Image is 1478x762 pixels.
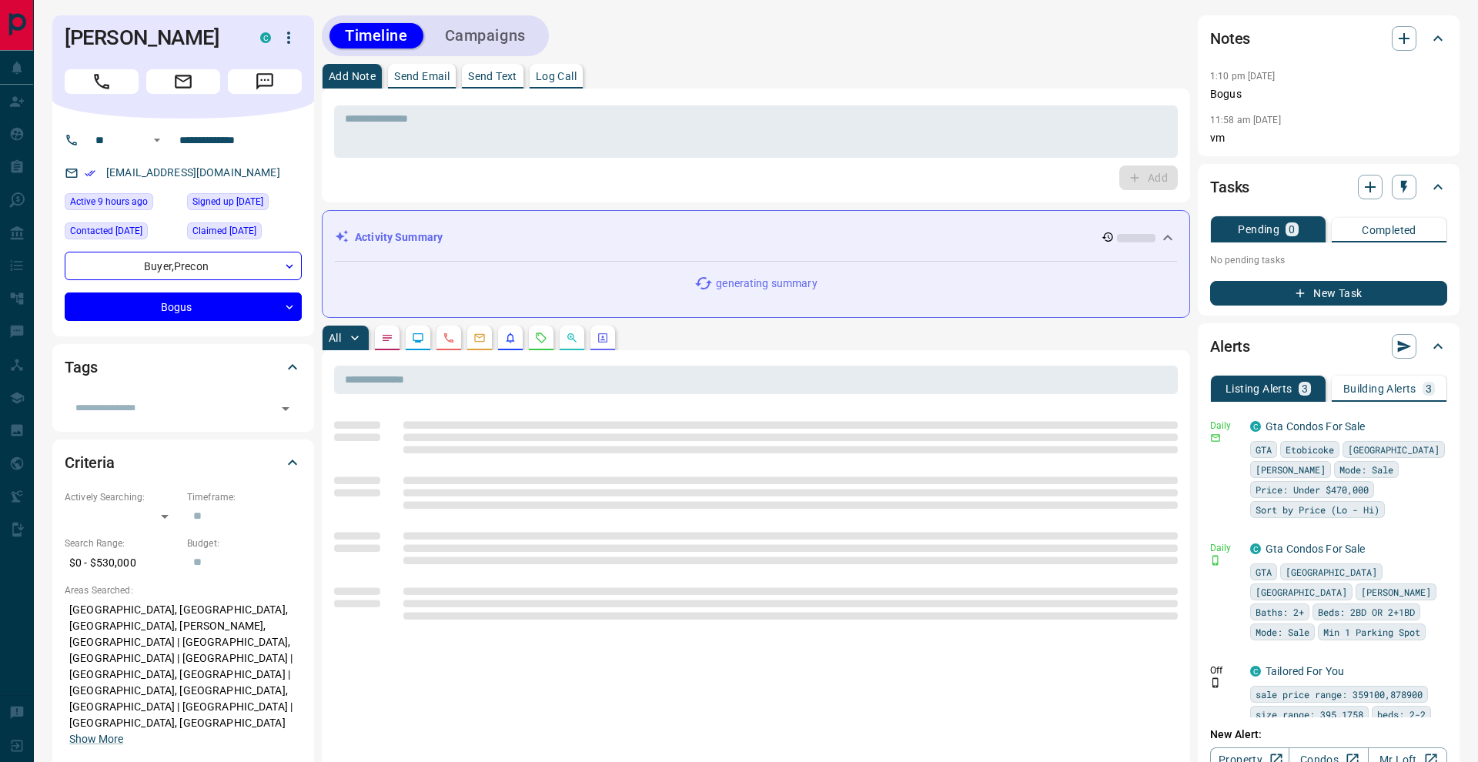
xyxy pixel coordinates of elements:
div: Tasks [1210,169,1447,206]
p: 0 [1289,224,1295,235]
div: Bogus [65,292,302,321]
div: Thu Oct 19 2023 [187,222,302,244]
div: Tue Oct 14 2025 [65,193,179,215]
p: Areas Searched: [65,583,302,597]
svg: Email [1210,433,1221,443]
span: Beds: 2BD OR 2+1BD [1318,604,1415,620]
span: Mode: Sale [1256,624,1309,640]
a: Gta Condos For Sale [1266,420,1366,433]
a: Gta Condos For Sale [1266,543,1366,555]
span: beds: 2-2 [1377,707,1426,722]
p: 1:10 pm [DATE] [1210,71,1276,82]
button: New Task [1210,281,1447,306]
a: [EMAIL_ADDRESS][DOMAIN_NAME] [106,166,280,179]
span: Contacted [DATE] [70,223,142,239]
svg: Listing Alerts [504,332,517,344]
h2: Alerts [1210,334,1250,359]
svg: Emails [473,332,486,344]
svg: Push Notification Only [1210,677,1221,688]
h1: [PERSON_NAME] [65,25,237,50]
svg: Agent Actions [597,332,609,344]
svg: Opportunities [566,332,578,344]
span: [PERSON_NAME] [1361,584,1431,600]
span: Baths: 2+ [1256,604,1304,620]
div: Thu Oct 19 2023 [187,193,302,215]
p: Search Range: [65,536,179,550]
div: condos.ca [1250,666,1261,677]
h2: Tags [65,355,97,379]
svg: Requests [535,332,547,344]
span: Mode: Sale [1339,462,1393,477]
p: Completed [1362,225,1416,236]
span: Etobicoke [1286,442,1334,457]
span: [PERSON_NAME] [1256,462,1326,477]
h2: Notes [1210,26,1250,51]
span: GTA [1256,442,1272,457]
span: Min 1 Parking Spot [1323,624,1420,640]
span: Call [65,69,139,94]
span: Claimed [DATE] [192,223,256,239]
p: Daily [1210,419,1241,433]
div: condos.ca [260,32,271,43]
button: Campaigns [430,23,541,48]
svg: Push Notification Only [1210,555,1221,566]
p: vm [1210,130,1447,146]
span: sale price range: 359100,878900 [1256,687,1423,702]
p: Pending [1238,224,1279,235]
p: Daily [1210,541,1241,555]
div: condos.ca [1250,421,1261,432]
p: New Alert: [1210,727,1447,743]
p: Budget: [187,536,302,550]
p: Off [1210,663,1241,677]
span: Price: Under $470,000 [1256,482,1369,497]
div: Tue Mar 11 2025 [65,222,179,244]
svg: Calls [443,332,455,344]
p: Listing Alerts [1226,383,1292,394]
p: Add Note [329,71,376,82]
span: size range: 395,1758 [1256,707,1363,722]
span: Signed up [DATE] [192,194,263,209]
span: GTA [1256,564,1272,580]
div: condos.ca [1250,543,1261,554]
h2: Criteria [65,450,115,475]
p: Send Text [468,71,517,82]
p: 3 [1426,383,1432,394]
div: Alerts [1210,328,1447,365]
span: [GEOGRAPHIC_DATA] [1286,564,1377,580]
p: No pending tasks [1210,249,1447,272]
svg: Notes [381,332,393,344]
p: generating summary [716,276,817,292]
button: Open [148,131,166,149]
p: 11:58 am [DATE] [1210,115,1281,125]
button: Timeline [329,23,423,48]
button: Show More [69,731,123,747]
span: [GEOGRAPHIC_DATA] [1256,584,1347,600]
p: Send Email [394,71,450,82]
a: Tailored For You [1266,665,1344,677]
div: Tags [65,349,302,386]
h2: Tasks [1210,175,1249,199]
div: Notes [1210,20,1447,57]
span: [GEOGRAPHIC_DATA] [1348,442,1440,457]
svg: Email Verified [85,168,95,179]
p: 3 [1302,383,1308,394]
p: Bogus [1210,86,1447,102]
p: $0 - $530,000 [65,550,179,576]
p: Activity Summary [355,229,443,246]
p: All [329,333,341,343]
span: Email [146,69,220,94]
div: Activity Summary [335,223,1177,252]
div: Criteria [65,444,302,481]
span: Message [228,69,302,94]
p: Building Alerts [1343,383,1416,394]
span: Active 9 hours ago [70,194,148,209]
div: Buyer , Precon [65,252,302,280]
p: [GEOGRAPHIC_DATA], [GEOGRAPHIC_DATA], [GEOGRAPHIC_DATA], [PERSON_NAME], [GEOGRAPHIC_DATA] | [GEOG... [65,597,302,752]
p: Timeframe: [187,490,302,504]
span: Sort by Price (Lo - Hi) [1256,502,1379,517]
p: Actively Searching: [65,490,179,504]
p: Log Call [536,71,577,82]
svg: Lead Browsing Activity [412,332,424,344]
button: Open [275,398,296,419]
